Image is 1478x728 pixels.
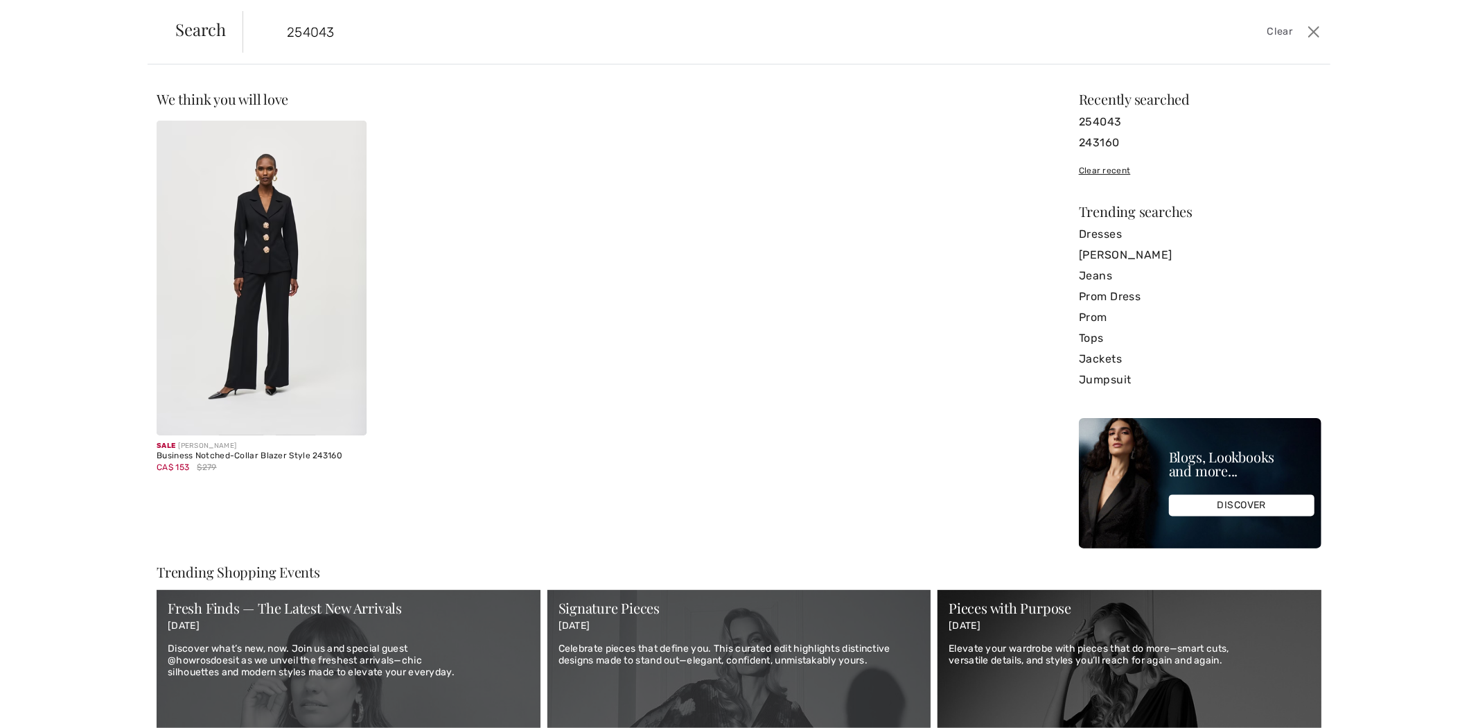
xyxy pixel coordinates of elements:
a: Jumpsuit [1079,370,1321,390]
span: CA$ 153 [157,462,189,472]
div: Recently searched [1079,92,1321,106]
div: [PERSON_NAME] [157,441,367,451]
p: Celebrate pieces that define you. This curated edit highlights distinctive designs made to stand ... [558,643,920,667]
img: Blogs, Lookbooks and more... [1079,418,1321,548]
input: TYPE TO SEARCH [276,11,1047,53]
p: [DATE] [168,621,529,632]
span: Search [175,21,226,37]
a: Prom Dress [1079,286,1321,307]
span: $279 [197,461,217,474]
a: 243160 [1079,132,1321,153]
p: [DATE] [949,621,1310,632]
a: Jackets [1079,349,1321,370]
div: Fresh Finds — The Latest New Arrivals [168,601,529,615]
span: Sale [157,442,175,450]
img: Business Notched-Collar Blazer Style 243160. Black [157,121,367,435]
span: Chat [30,10,59,22]
a: Tops [1079,328,1321,349]
div: Blogs, Lookbooks and more... [1169,451,1314,478]
div: Business Notched-Collar Blazer Style 243160 [157,451,367,461]
a: Prom [1079,307,1321,328]
a: Dresses [1079,224,1321,245]
div: Clear recent [1079,164,1321,177]
span: Clear [1267,24,1293,40]
a: Jeans [1079,266,1321,286]
a: 254043 [1079,112,1321,132]
div: Trending Shopping Events [157,565,1321,579]
div: Trending searches [1079,205,1321,218]
p: Discover what’s new, now. Join us and special guest @howrosdoesit as we unveil the freshest arriv... [168,643,529,678]
button: Close [1303,21,1325,43]
p: [DATE] [558,621,920,632]
div: Signature Pieces [558,601,920,615]
p: Elevate your wardrobe with pieces that do more—smart cuts, versatile details, and styles you’ll r... [949,643,1310,667]
span: We think you will love [157,89,288,108]
div: Pieces with Purpose [949,601,1310,615]
div: DISCOVER [1169,495,1314,517]
a: [PERSON_NAME] [1079,245,1321,266]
